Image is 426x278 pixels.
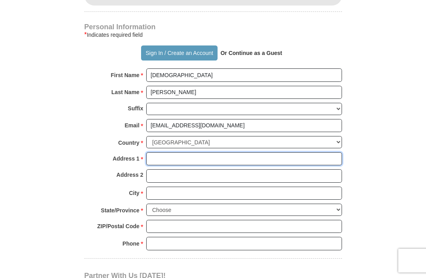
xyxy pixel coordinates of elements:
strong: Or Continue as a Guest [220,50,282,56]
h4: Personal Information [84,24,342,30]
div: Indicates required field [84,30,342,40]
strong: ZIP/Postal Code [97,221,139,232]
strong: Country [118,137,139,148]
button: Sign In / Create an Account [141,45,218,61]
strong: Address 2 [117,169,143,180]
strong: Suffix [128,103,143,114]
strong: Address 1 [113,153,139,164]
strong: Email [125,120,139,131]
strong: City [129,187,139,199]
strong: First Name [111,70,139,81]
strong: Phone [122,238,139,249]
strong: Last Name [111,87,139,98]
strong: State/Province [101,205,139,216]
